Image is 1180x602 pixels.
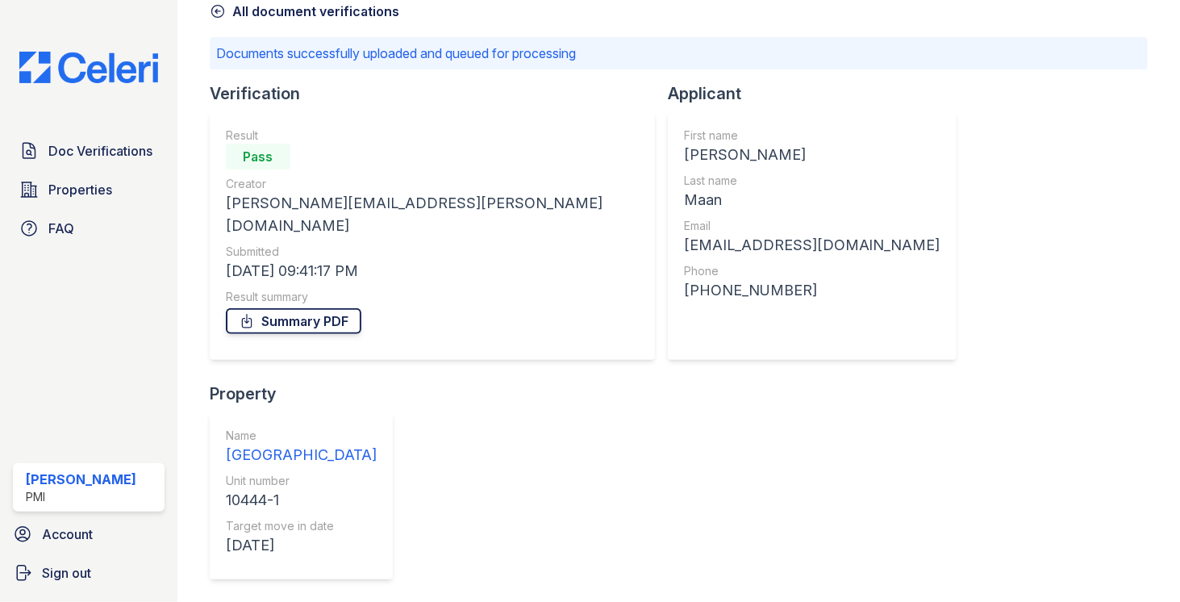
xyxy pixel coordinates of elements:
a: All document verifications [210,2,399,21]
div: Last name [684,173,940,189]
p: Documents successfully uploaded and queued for processing [216,44,1141,63]
div: [EMAIL_ADDRESS][DOMAIN_NAME] [684,234,940,257]
span: Doc Verifications [48,141,152,161]
div: Maan [684,189,940,211]
a: Name [GEOGRAPHIC_DATA] [226,428,377,466]
div: Phone [684,263,940,279]
span: Sign out [42,563,91,583]
a: Doc Verifications [13,135,165,167]
div: Verification [210,82,668,105]
div: [PERSON_NAME] [684,144,940,166]
div: Result [226,128,639,144]
div: 10444-1 [226,489,377,512]
div: Property [210,383,406,405]
div: Pass [226,144,290,169]
div: Applicant [668,82,969,105]
div: Result summary [226,289,639,305]
div: Submitted [226,244,639,260]
div: First name [684,128,940,144]
span: Account [42,525,93,544]
span: FAQ [48,219,74,238]
div: [PERSON_NAME][EMAIL_ADDRESS][PERSON_NAME][DOMAIN_NAME] [226,192,639,237]
div: Email [684,218,940,234]
div: Unit number [226,473,377,489]
div: [DATE] 09:41:17 PM [226,260,639,282]
a: Summary PDF [226,308,361,334]
img: CE_Logo_Blue-a8612792a0a2168367f1c8372b55b34899dd931a85d93a1a3d3e32e68fde9ad4.png [6,52,171,83]
a: Sign out [6,557,171,589]
span: Properties [48,180,112,199]
div: PMI [26,489,136,505]
a: FAQ [13,212,165,245]
a: Account [6,518,171,550]
a: Properties [13,173,165,206]
div: [PHONE_NUMBER] [684,279,940,302]
div: [GEOGRAPHIC_DATA] [226,444,377,466]
div: Creator [226,176,639,192]
div: [PERSON_NAME] [26,470,136,489]
div: Target move in date [226,518,377,534]
div: [DATE] [226,534,377,557]
div: Name [226,428,377,444]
